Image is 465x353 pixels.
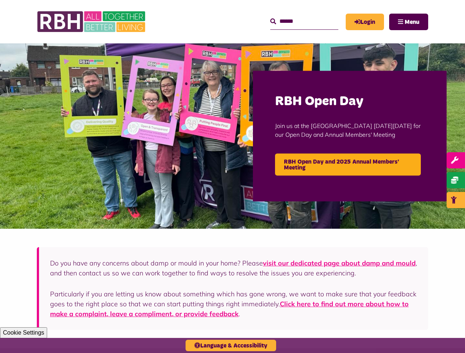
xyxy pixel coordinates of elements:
[275,110,425,150] p: Join us at the [GEOGRAPHIC_DATA] [DATE][DATE] for our Open Day and Annual Members' Meeting
[50,258,417,278] p: Do you have any concerns about damp or mould in your home? Please , and then contact us so we can...
[405,19,419,25] span: Menu
[50,289,417,319] p: Particularly if you are letting us know about something which has gone wrong, we want to make sur...
[275,93,425,110] h2: RBH Open Day
[263,259,416,267] a: visit our dedicated page about damp and mould
[346,14,384,30] a: MyRBH
[186,340,276,351] button: Language & Accessibility
[389,14,428,30] button: Navigation
[37,7,147,36] img: RBH
[275,154,421,176] a: RBH Open Day and 2025 Annual Members' Meeting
